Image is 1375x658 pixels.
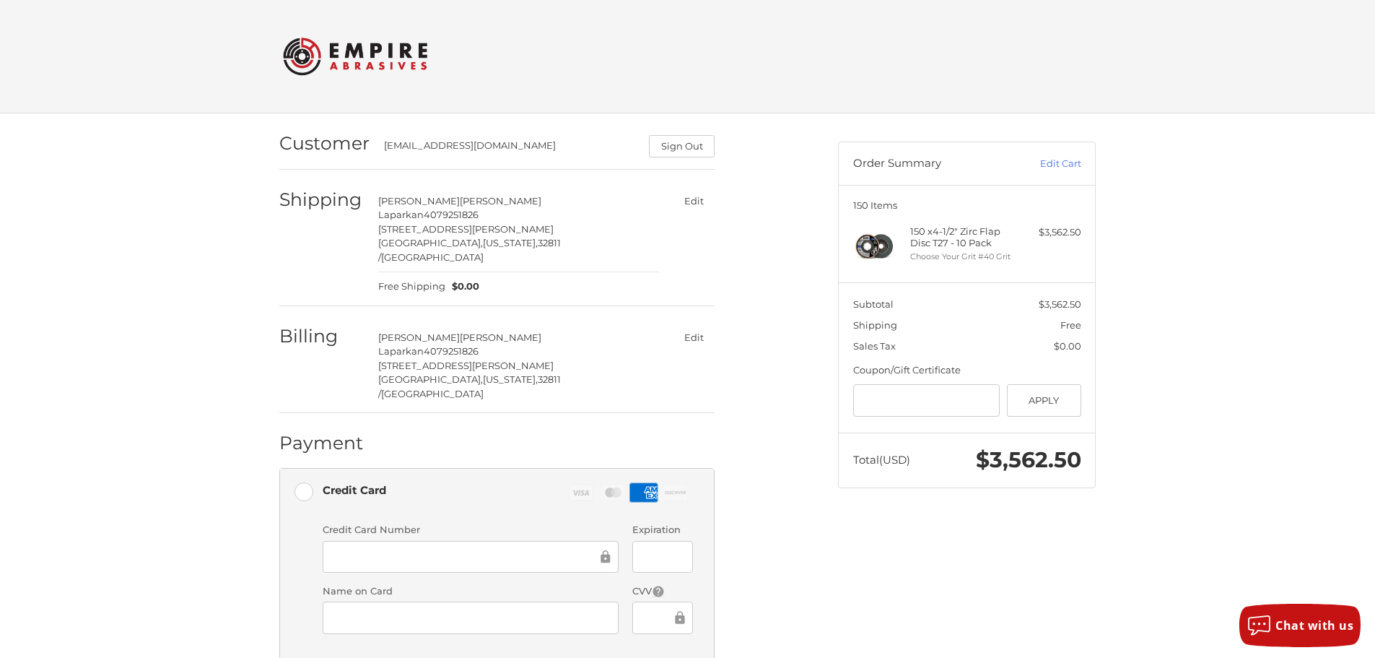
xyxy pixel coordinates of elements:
[381,251,484,263] span: [GEOGRAPHIC_DATA]
[279,132,370,155] h2: Customer
[1275,618,1353,633] span: Chat with us
[323,478,386,502] div: Credit Card
[483,373,538,385] span: [US_STATE],
[279,325,364,347] h2: Billing
[853,340,896,352] span: Sales Tax
[378,345,424,357] span: Laparkan
[1054,340,1081,352] span: $0.00
[279,432,364,454] h2: Payment
[279,189,364,211] h2: Shipping
[642,548,682,565] iframe: Secure Credit Card Frame - Expiration Date
[424,209,479,220] span: 4079251826
[378,237,483,248] span: [GEOGRAPHIC_DATA],
[483,237,538,248] span: [US_STATE],
[642,610,671,626] iframe: Secure Credit Card Frame - CVV
[853,319,897,331] span: Shipping
[673,191,715,212] button: Edit
[853,298,894,310] span: Subtotal
[910,225,1021,249] h4: 150 x 4-1/2" Zirc Flap Disc T27 - 10 Pack
[1239,604,1361,647] button: Chat with us
[976,446,1081,473] span: $3,562.50
[378,223,554,235] span: [STREET_ADDRESS][PERSON_NAME]
[910,251,1021,263] li: Choose Your Grit #40 Grit
[333,548,598,565] iframe: Secure Credit Card Frame - Credit Card Number
[381,388,484,399] span: [GEOGRAPHIC_DATA]
[378,332,460,343] span: [PERSON_NAME]
[378,209,424,220] span: Laparkan
[853,157,1008,171] h3: Order Summary
[378,195,460,207] span: [PERSON_NAME]
[323,523,619,537] label: Credit Card Number
[649,135,715,157] button: Sign Out
[632,523,692,537] label: Expiration
[378,373,483,385] span: [GEOGRAPHIC_DATA],
[853,453,910,467] span: Total (USD)
[378,280,445,294] span: Free Shipping
[424,345,479,357] span: 4079251826
[1024,225,1081,240] div: $3,562.50
[1039,298,1081,310] span: $3,562.50
[853,199,1081,211] h3: 150 Items
[378,373,561,399] span: 32811 /
[378,360,554,371] span: [STREET_ADDRESS][PERSON_NAME]
[853,384,1000,417] input: Gift Certificate or Coupon Code
[384,139,635,157] div: [EMAIL_ADDRESS][DOMAIN_NAME]
[1060,319,1081,331] span: Free
[333,610,608,626] iframe: Secure Credit Card Frame - Cardholder Name
[673,327,715,348] button: Edit
[445,280,480,294] span: $0.00
[378,237,561,263] span: 32811 /
[283,28,427,85] img: Empire Abrasives
[323,584,619,599] label: Name on Card
[853,363,1081,378] div: Coupon/Gift Certificate
[460,332,541,343] span: [PERSON_NAME]
[460,195,541,207] span: [PERSON_NAME]
[1008,157,1081,171] a: Edit Cart
[632,584,692,599] label: CVV
[1007,384,1081,417] button: Apply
